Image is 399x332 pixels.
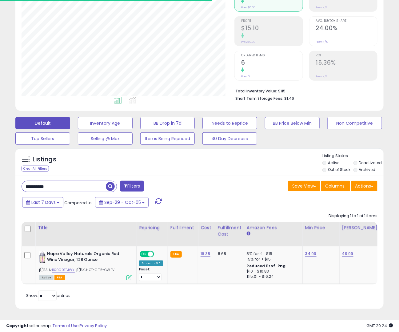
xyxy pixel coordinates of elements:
[170,225,195,231] div: Fulfillment
[342,251,353,257] a: 49.99
[316,54,377,57] span: ROI
[316,40,328,44] small: Prev: N/A
[316,6,328,9] small: Prev: N/A
[202,117,257,129] button: Needs to Reprice
[288,181,320,191] button: Save View
[247,225,300,231] div: Amazon Fees
[38,225,134,231] div: Title
[15,132,70,145] button: Top Sellers
[54,275,65,280] span: FBA
[120,181,144,192] button: Filters
[328,167,350,172] label: Out of Stock
[316,25,377,33] h2: 24.00%
[153,252,163,257] span: OFF
[95,197,149,208] button: Sep-29 - Oct-05
[359,167,375,172] label: Archived
[47,251,122,264] b: Napa Valley Naturals Organic Red Wine Vinegar, 128 Ounce
[33,155,56,164] h5: Listings
[241,54,302,57] span: Ordered Items
[265,117,320,129] button: BB Price Below Min
[322,153,384,159] p: Listing States:
[305,251,317,257] a: 34.99
[6,323,107,329] div: seller snap | |
[39,251,46,263] img: 41KoYOqZ0DL._SL40_.jpg
[247,269,298,274] div: $10 - $10.83
[201,251,210,257] a: 16.38
[247,263,287,269] b: Reduced Prof. Rng.
[241,75,250,78] small: Prev: 0
[139,225,165,231] div: Repricing
[247,231,250,237] small: Amazon Fees.
[316,59,377,67] h2: 15.36%
[342,225,379,231] div: [PERSON_NAME]
[140,132,195,145] button: Items Being Repriced
[316,19,377,23] span: Avg. Buybox Share
[202,132,257,145] button: 30 Day Decrease
[64,200,93,206] span: Compared to:
[53,323,79,329] a: Terms of Use
[305,225,337,231] div: Min Price
[284,95,294,101] span: $1.46
[359,160,382,165] label: Deactivated
[329,213,377,219] div: Displaying 1 to 1 of 1 items
[139,267,163,281] div: Preset:
[6,323,29,329] strong: Copyright
[241,25,302,33] h2: $15.10
[316,75,328,78] small: Prev: N/A
[241,6,256,9] small: Prev: $0.00
[76,267,114,272] span: | SKU: OT-GE15-GWPV
[15,117,70,129] button: Default
[80,323,107,329] a: Privacy Policy
[241,19,302,23] span: Profit
[235,96,283,101] b: Short Term Storage Fees:
[218,225,241,237] div: Fulfillment Cost
[140,252,148,257] span: ON
[325,183,345,189] span: Columns
[366,323,393,329] span: 2025-10-14 20:24 GMT
[247,274,298,279] div: $15.01 - $16.24
[139,261,163,266] div: Amazon AI *
[351,181,377,191] button: Actions
[247,251,298,257] div: 8% for <= $15
[170,251,182,258] small: FBA
[241,59,302,67] h2: 6
[327,117,382,129] button: Non Competitive
[235,88,277,94] b: Total Inventory Value:
[218,251,239,257] div: 8.68
[104,199,141,205] span: Sep-29 - Oct-05
[328,160,339,165] label: Active
[321,181,350,191] button: Columns
[39,275,54,280] span: All listings currently available for purchase on Amazon
[241,40,256,44] small: Prev: $0.00
[235,87,373,94] li: $115
[31,199,56,205] span: Last 7 Days
[140,117,195,129] button: BB Drop in 7d
[52,267,75,273] a: B00C0TEJWY
[78,117,133,129] button: Inventory Age
[247,257,298,262] div: 15% for > $15
[22,197,63,208] button: Last 7 Days
[201,225,213,231] div: Cost
[78,132,133,145] button: Selling @ Max
[39,251,132,280] div: ASIN:
[26,293,70,298] span: Show: entries
[22,166,49,172] div: Clear All Filters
